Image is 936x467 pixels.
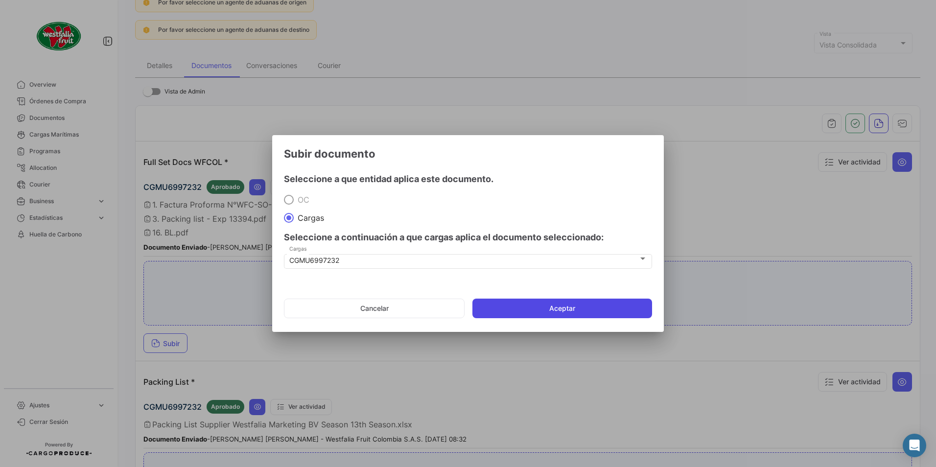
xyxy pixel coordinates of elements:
div: Abrir Intercom Messenger [903,434,926,457]
mat-select-trigger: CGMU6997232 [289,256,339,264]
span: OC [294,195,309,205]
button: Cancelar [284,299,465,318]
h4: Seleccione a que entidad aplica este documento. [284,172,652,186]
h3: Subir documento [284,147,652,161]
h4: Seleccione a continuación a que cargas aplica el documento seleccionado: [284,231,652,244]
button: Aceptar [472,299,652,318]
span: Cargas [294,213,324,223]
